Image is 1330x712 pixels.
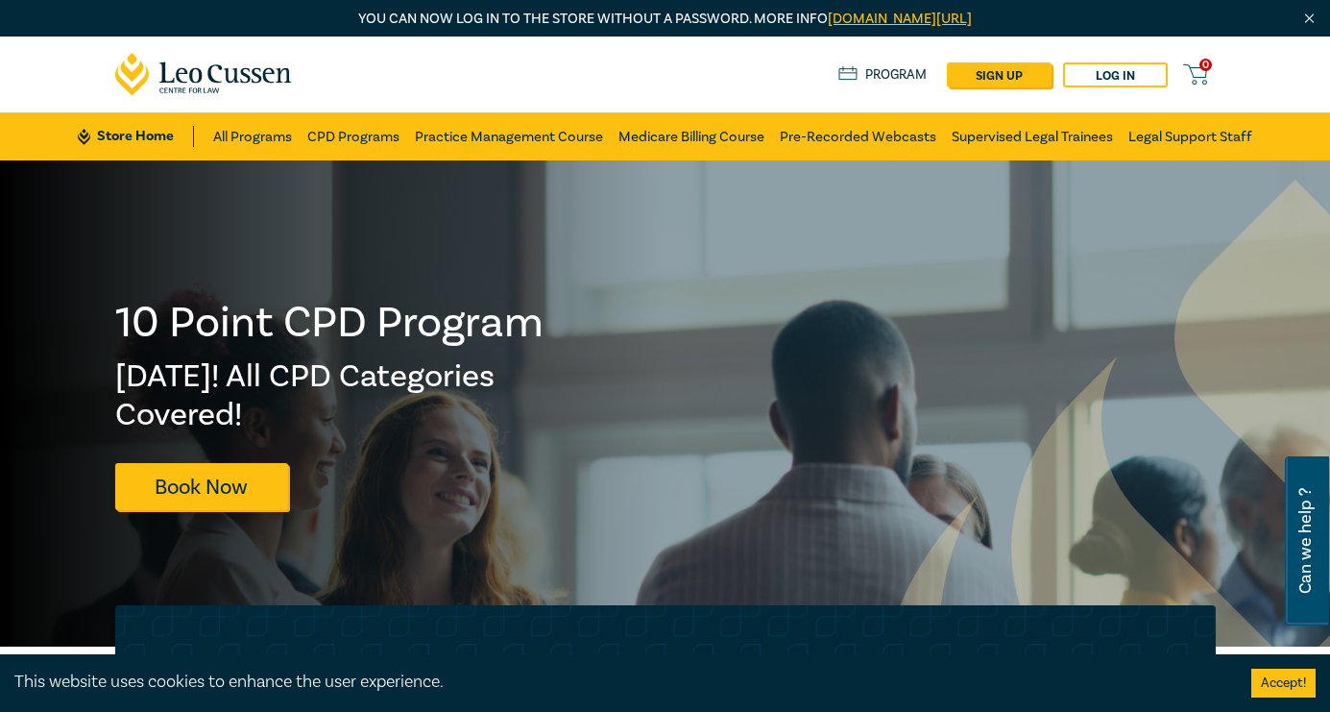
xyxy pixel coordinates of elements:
[115,463,288,510] a: Book Now
[1301,11,1318,27] img: Close
[115,9,1216,30] p: You can now log in to the store without a password. More info
[838,64,928,86] a: Program
[14,670,1222,695] div: This website uses cookies to enhance the user experience.
[115,357,545,434] h2: [DATE]! All CPD Categories Covered!
[1199,59,1212,71] span: 0
[1251,669,1316,698] button: Accept cookies
[115,298,545,348] h1: 10 Point CPD Program
[828,10,972,28] a: [DOMAIN_NAME][URL]
[780,112,936,160] a: Pre-Recorded Webcasts
[947,62,1052,87] a: sign up
[952,112,1113,160] a: Supervised Legal Trainees
[415,112,603,160] a: Practice Management Course
[78,126,194,147] a: Store Home
[213,112,292,160] a: All Programs
[1063,62,1168,87] a: Log in
[307,112,399,160] a: CPD Programs
[618,112,764,160] a: Medicare Billing Course
[1128,112,1252,160] a: Legal Support Staff
[1296,468,1315,614] span: Can we help ?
